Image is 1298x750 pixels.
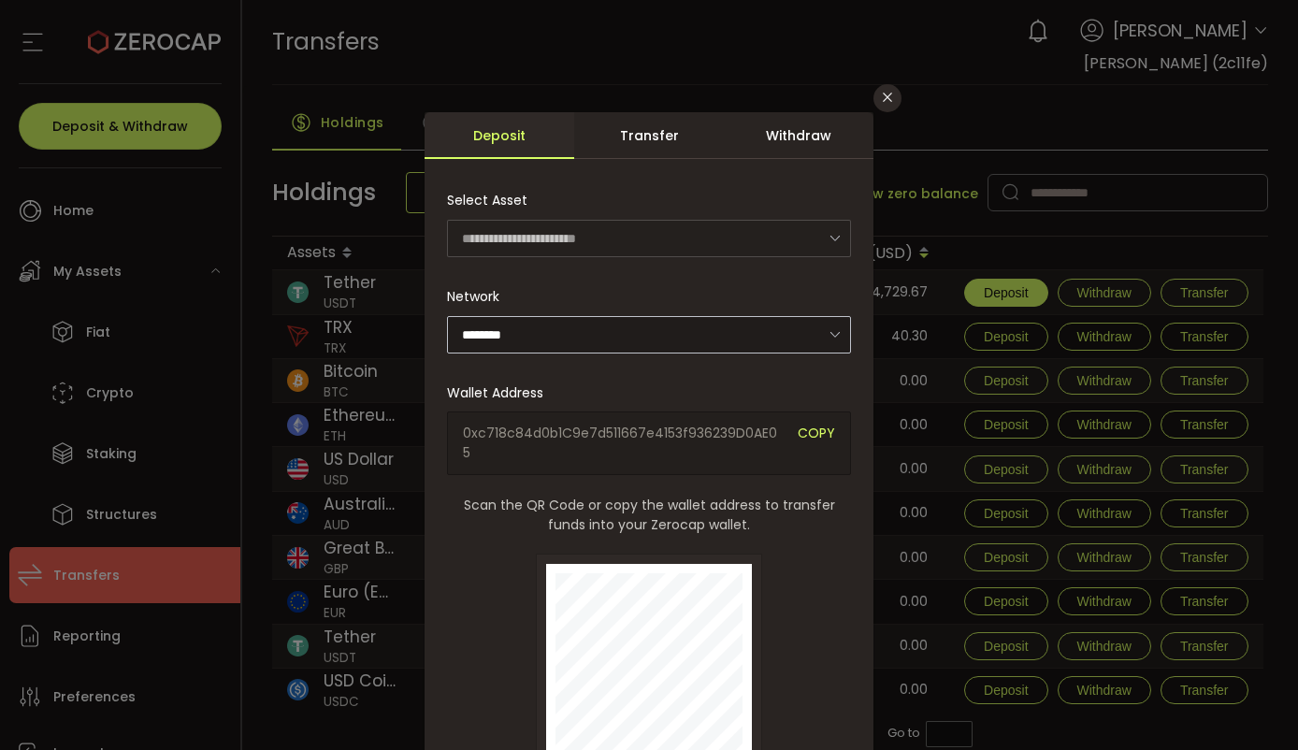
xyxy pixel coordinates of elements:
[798,424,835,463] span: COPY
[873,84,901,112] button: Close
[447,383,555,402] label: Wallet Address
[425,112,574,159] div: Deposit
[1204,660,1298,750] iframe: Chat Widget
[724,112,873,159] div: Withdraw
[447,191,539,209] label: Select Asset
[463,424,784,463] span: 0xc718c84d0b1C9e7d511667e4153f936239D0AE05
[574,112,724,159] div: Transfer
[447,496,851,535] span: Scan the QR Code or copy the wallet address to transfer funds into your Zerocap wallet.
[447,287,511,306] label: Network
